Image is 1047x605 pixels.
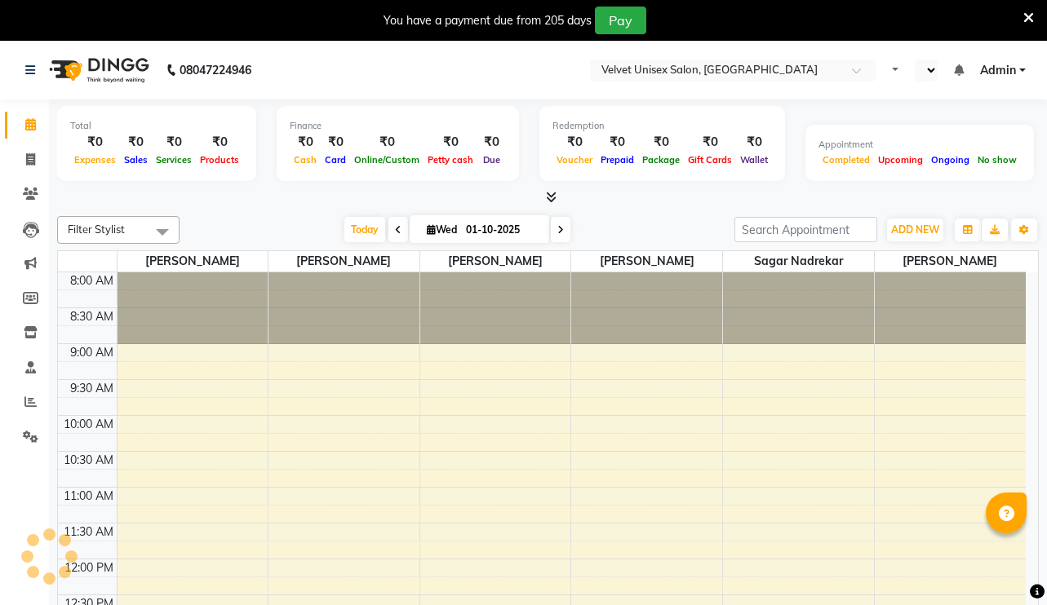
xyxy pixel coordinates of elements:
[479,154,504,166] span: Due
[60,452,117,469] div: 10:30 AM
[974,154,1021,166] span: No show
[887,219,943,241] button: ADD NEW
[927,154,974,166] span: Ongoing
[420,251,571,272] span: [PERSON_NAME]
[321,154,350,166] span: Card
[196,133,243,152] div: ₹0
[684,133,736,152] div: ₹0
[552,154,597,166] span: Voucher
[120,133,152,152] div: ₹0
[424,133,477,152] div: ₹0
[344,217,385,242] span: Today
[67,308,117,325] div: 8:30 AM
[424,154,477,166] span: Petty cash
[597,154,638,166] span: Prepaid
[423,223,461,236] span: Wed
[736,154,772,166] span: Wallet
[70,119,243,133] div: Total
[180,47,251,93] b: 08047224946
[384,12,592,29] div: You have a payment due from 205 days
[321,133,350,152] div: ₹0
[60,523,117,541] div: 11:30 AM
[67,344,117,361] div: 9:00 AM
[597,133,638,152] div: ₹0
[290,119,506,133] div: Finance
[684,154,736,166] span: Gift Cards
[875,251,1026,272] span: [PERSON_NAME]
[67,380,117,397] div: 9:30 AM
[120,154,152,166] span: Sales
[736,133,772,152] div: ₹0
[61,559,117,576] div: 12:00 PM
[477,133,506,152] div: ₹0
[152,154,196,166] span: Services
[268,251,419,272] span: [PERSON_NAME]
[552,133,597,152] div: ₹0
[70,154,120,166] span: Expenses
[152,133,196,152] div: ₹0
[874,154,927,166] span: Upcoming
[118,251,268,272] span: [PERSON_NAME]
[196,154,243,166] span: Products
[552,119,772,133] div: Redemption
[67,272,117,289] div: 8:00 AM
[723,251,874,272] span: sagar nadrekar
[980,62,1016,79] span: Admin
[638,154,684,166] span: Package
[819,154,874,166] span: Completed
[638,133,684,152] div: ₹0
[571,251,722,272] span: [PERSON_NAME]
[290,154,321,166] span: Cash
[350,133,424,152] div: ₹0
[595,7,646,34] button: Pay
[461,218,543,242] input: 2025-10-01
[819,138,1021,152] div: Appointment
[42,47,153,93] img: logo
[60,416,117,433] div: 10:00 AM
[350,154,424,166] span: Online/Custom
[68,223,125,236] span: Filter Stylist
[734,217,877,242] input: Search Appointment
[60,488,117,505] div: 11:00 AM
[290,133,321,152] div: ₹0
[70,133,120,152] div: ₹0
[891,223,939,236] span: ADD NEW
